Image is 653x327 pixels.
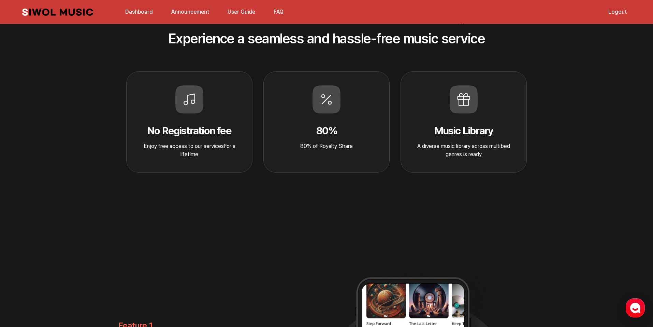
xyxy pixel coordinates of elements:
[101,227,118,232] span: Settings
[223,4,259,19] a: User Guide
[412,142,516,159] p: A diverse music library across multibed genres is ready
[147,124,231,137] strong: No Registration fee
[118,6,535,50] h2: Customized music creation to effortless earnings Experience a seamless and hassle-free music service
[88,217,131,234] a: Settings
[137,142,241,159] p: Enjoy free access to our servicesFor a lifetime
[604,4,631,19] a: Logout
[45,217,88,234] a: Messages
[2,217,45,234] a: Home
[316,124,337,137] strong: 80%
[121,4,157,19] a: Dashboard
[434,124,493,137] strong: Music Library
[270,4,288,20] button: FAQ
[57,227,77,233] span: Messages
[167,4,213,19] a: Announcement
[300,142,353,150] p: 80% of Royalty Share
[17,227,29,232] span: Home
